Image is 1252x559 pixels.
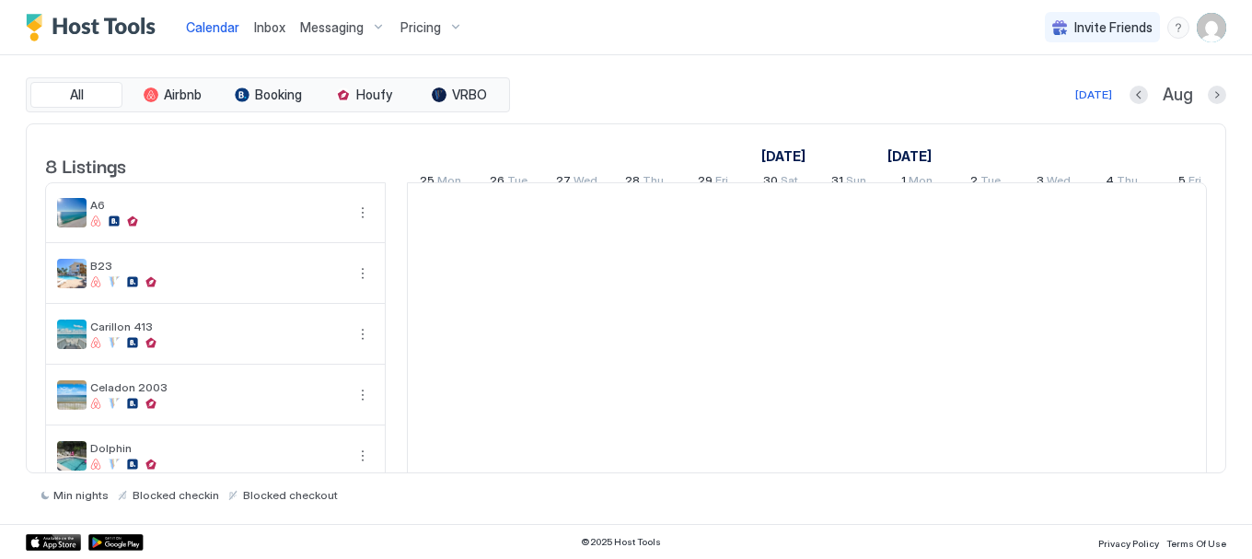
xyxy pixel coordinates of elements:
span: A6 [90,198,344,212]
span: 8 Listings [45,151,126,179]
button: More options [352,445,374,467]
a: Privacy Policy [1098,532,1159,552]
span: Airbnb [164,87,202,103]
a: August 10, 2025 [757,143,810,169]
span: Thu [1117,173,1138,192]
span: © 2025 Host Tools [581,536,661,548]
a: August 31, 2025 [827,169,871,196]
div: menu [352,384,374,406]
button: Airbnb [126,82,218,108]
span: Mon [437,173,461,192]
a: August 29, 2025 [693,169,733,196]
span: 4 [1106,173,1114,192]
button: Previous month [1130,86,1148,104]
span: Dolphin [90,441,344,455]
span: Pricing [400,19,441,36]
a: September 3, 2025 [1032,169,1075,196]
span: 31 [831,173,843,192]
div: menu [352,262,374,285]
span: VRBO [452,87,487,103]
a: August 27, 2025 [551,169,602,196]
button: All [30,82,122,108]
span: Tue [507,173,527,192]
button: [DATE] [1072,84,1115,106]
span: B23 [90,259,344,273]
span: Privacy Policy [1098,538,1159,549]
span: 26 [490,173,504,192]
span: Houfy [356,87,392,103]
div: [DATE] [1075,87,1112,103]
span: Blocked checkout [243,488,338,502]
span: 2 [970,173,978,192]
div: listing image [57,259,87,288]
div: menu [352,323,374,345]
button: Houfy [318,82,410,108]
span: 29 [698,173,713,192]
button: Booking [222,82,314,108]
a: Google Play Store [88,534,144,551]
span: Min nights [53,488,109,502]
a: September 2, 2025 [966,169,1005,196]
span: Wed [574,173,597,192]
a: September 4, 2025 [1101,169,1142,196]
a: August 26, 2025 [485,169,532,196]
span: Tue [980,173,1001,192]
a: Inbox [254,17,285,37]
span: Fri [715,173,728,192]
span: 27 [556,173,571,192]
button: More options [352,384,374,406]
span: Terms Of Use [1166,538,1226,549]
a: Calendar [186,17,239,37]
a: App Store [26,534,81,551]
span: All [70,87,84,103]
a: August 30, 2025 [759,169,803,196]
span: 25 [420,173,435,192]
span: Wed [1047,173,1071,192]
div: listing image [57,441,87,471]
span: 28 [625,173,640,192]
span: 3 [1037,173,1044,192]
span: Inbox [254,19,285,35]
span: 30 [763,173,778,192]
a: September 1, 2025 [897,169,937,196]
span: Calendar [186,19,239,35]
span: Fri [1188,173,1201,192]
span: Messaging [300,19,364,36]
div: menu [1167,17,1189,39]
span: Thu [643,173,664,192]
button: VRBO [413,82,505,108]
span: Sun [846,173,866,192]
div: listing image [57,380,87,410]
div: listing image [57,198,87,227]
div: menu [352,445,374,467]
span: Booking [255,87,302,103]
div: menu [352,202,374,224]
button: More options [352,202,374,224]
div: tab-group [26,77,510,112]
span: Celadon 2003 [90,380,344,394]
a: September 1, 2025 [883,143,936,169]
span: Mon [909,173,933,192]
span: Carillon 413 [90,320,344,333]
button: More options [352,262,374,285]
span: 1 [901,173,906,192]
button: Next month [1208,86,1226,104]
span: Invite Friends [1074,19,1153,36]
span: Blocked checkin [133,488,219,502]
a: Terms Of Use [1166,532,1226,552]
a: Host Tools Logo [26,14,164,41]
span: Aug [1163,85,1193,106]
div: listing image [57,320,87,349]
div: User profile [1197,13,1226,42]
a: September 5, 2025 [1174,169,1206,196]
button: More options [352,323,374,345]
a: August 28, 2025 [620,169,668,196]
span: 5 [1178,173,1186,192]
span: Sat [781,173,798,192]
a: August 25, 2025 [415,169,466,196]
